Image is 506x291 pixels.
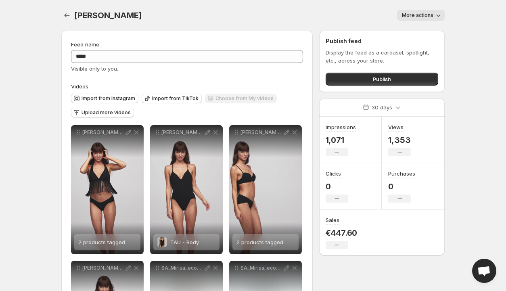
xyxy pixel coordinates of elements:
p: SA_Mirisa_ecom_3500987_GOL_AW25 [240,265,282,271]
p: [PERSON_NAME] Tau | Unterlegter BH & Rioslip [240,129,282,136]
span: Upload more videos [82,109,131,116]
p: SA_Mirisa_ecom_3500987_GOL_AW25_2 [161,265,203,271]
button: Import from Instagram [71,94,138,103]
span: 2 products tagged [78,239,125,245]
span: [PERSON_NAME] [74,10,142,20]
h2: Publish feed [326,37,438,45]
span: Videos [71,83,88,90]
button: Publish [326,73,438,86]
p: Display the feed as a carousel, spotlight, etc., across your store. [326,48,438,65]
span: Visible only to you. [71,65,118,72]
h3: Views [388,123,404,131]
button: Settings [61,10,73,21]
div: [PERSON_NAME] Tau | BodyTAU - BodyTAU - Body [150,125,223,254]
img: TAU - Body [157,237,167,247]
a: Open chat [472,259,496,283]
span: TAU - Body [170,239,199,245]
span: Publish [373,75,391,83]
span: Import from TikTok [152,95,199,102]
p: [PERSON_NAME] Tau | Body [161,129,203,136]
div: [PERSON_NAME] Tau | Top mit [PERSON_NAME] & String2 products tagged [71,125,144,254]
p: 30 days [372,103,392,111]
span: 2 products tagged [236,239,283,245]
p: 0 [388,182,415,191]
h3: Sales [326,216,339,224]
p: [PERSON_NAME] Tau | Top mit [PERSON_NAME] & String [82,129,124,136]
h3: Clicks [326,170,341,178]
h3: Impressions [326,123,356,131]
button: More actions [397,10,445,21]
span: More actions [402,12,433,19]
p: €447.60 [326,228,358,238]
button: Import from TikTok [142,94,202,103]
span: Feed name [71,41,99,48]
div: [PERSON_NAME] Tau | Unterlegter BH & Rioslip2 products tagged [229,125,302,254]
h3: Purchases [388,170,415,178]
p: 1,353 [388,135,411,145]
p: 0 [326,182,348,191]
p: [PERSON_NAME] Tau | Bralette & Rioslip [82,265,124,271]
p: 1,071 [326,135,356,145]
button: Upload more videos [71,108,134,117]
span: Import from Instagram [82,95,135,102]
